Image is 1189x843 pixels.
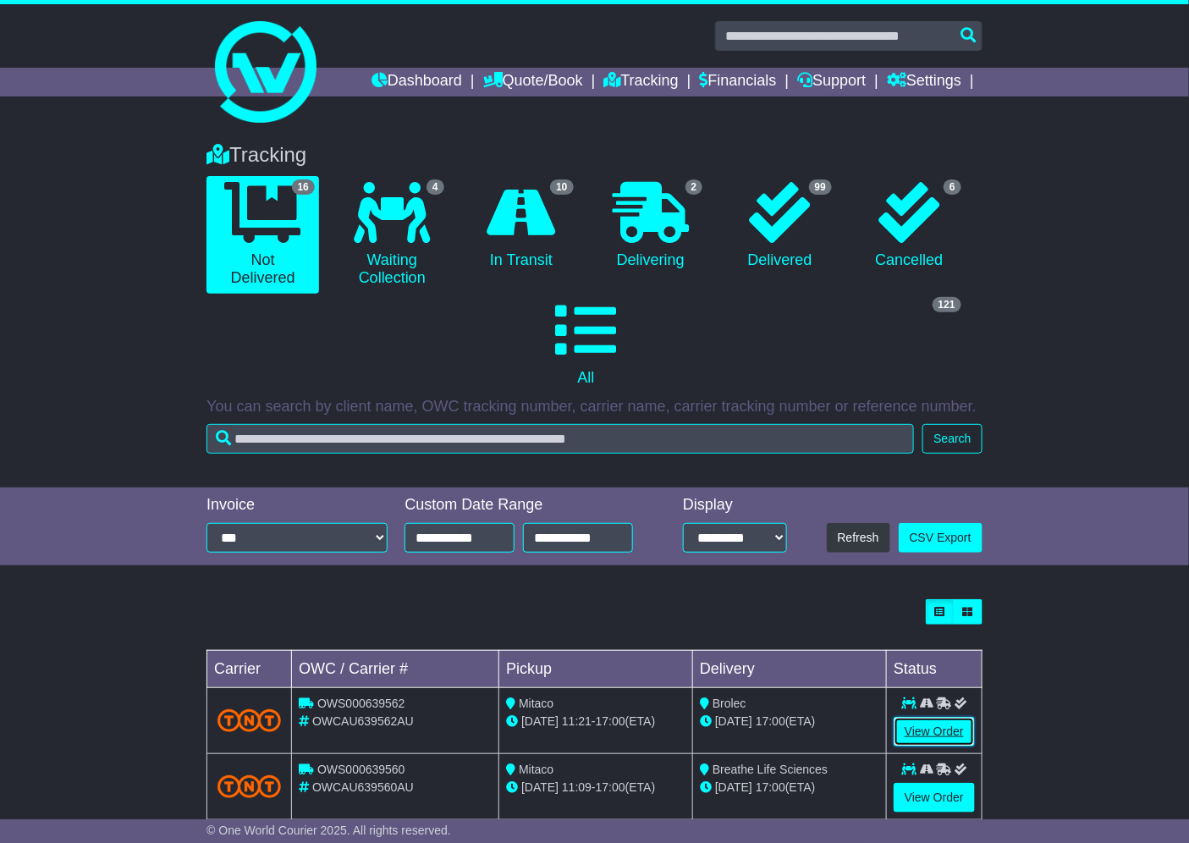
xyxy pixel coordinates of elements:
img: TNT_Domestic.png [217,709,281,732]
span: 11:21 [562,714,592,728]
a: 2 Delivering [595,176,707,276]
span: Breathe Life Sciences [713,763,828,776]
td: OWC / Carrier # [292,650,499,687]
span: 17:00 [756,714,785,728]
div: (ETA) [700,779,879,796]
a: 121 All [206,294,966,394]
span: [DATE] [521,780,559,794]
td: Pickup [499,650,693,687]
span: 6 [944,179,961,195]
button: Search [922,424,982,454]
div: - (ETA) [506,779,685,796]
div: Display [683,496,787,515]
a: 4 Waiting Collection [336,176,449,294]
a: View Order [894,783,975,813]
a: Dashboard [372,68,462,96]
span: OWCAU639562AU [312,714,414,728]
span: 11:09 [562,780,592,794]
a: 99 Delivered [724,176,836,276]
a: Support [797,68,866,96]
a: Financials [700,68,777,96]
span: 4 [427,179,444,195]
a: 10 In Transit [465,176,578,276]
span: 99 [809,179,832,195]
span: OWS000639560 [317,763,405,776]
td: Carrier [207,650,292,687]
span: [DATE] [715,714,752,728]
a: 16 Not Delivered [206,176,319,294]
span: OWS000639562 [317,697,405,710]
td: Status [887,650,983,687]
span: 17:00 [596,714,625,728]
button: Refresh [827,523,890,553]
div: Tracking [198,143,991,168]
a: Settings [887,68,961,96]
a: Quote/Book [483,68,583,96]
div: - (ETA) [506,713,685,730]
span: 17:00 [756,780,785,794]
a: CSV Export [899,523,983,553]
span: Mitaco [519,697,553,710]
span: 121 [933,297,961,312]
a: 6 Cancelled [853,176,966,276]
div: (ETA) [700,713,879,730]
p: You can search by client name, OWC tracking number, carrier name, carrier tracking number or refe... [206,398,983,416]
a: Tracking [604,68,679,96]
img: TNT_Domestic.png [217,775,281,798]
span: [DATE] [715,780,752,794]
span: 17:00 [596,780,625,794]
a: View Order [894,717,975,747]
span: [DATE] [521,714,559,728]
span: OWCAU639560AU [312,780,414,794]
span: 10 [550,179,573,195]
span: Mitaco [519,763,553,776]
div: Custom Date Range [405,496,652,515]
span: 16 [292,179,315,195]
span: © One World Courier 2025. All rights reserved. [206,824,451,837]
td: Delivery [693,650,887,687]
span: 2 [685,179,703,195]
span: Brolec [713,697,746,710]
div: Invoice [206,496,388,515]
